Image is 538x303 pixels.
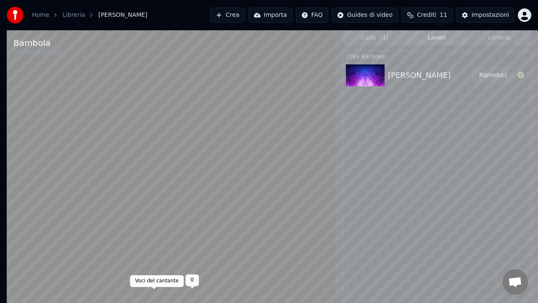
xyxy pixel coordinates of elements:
button: Libreria [468,32,530,44]
button: Importa [248,8,293,23]
div: 0 [185,274,199,286]
a: Aprire la chat [503,269,528,295]
div: [PERSON_NAME] [388,69,451,81]
button: FAQ [296,8,328,23]
span: [PERSON_NAME] [98,11,147,19]
nav: breadcrumb [32,11,148,19]
button: Riproduci [472,68,514,83]
div: Impostazioni [472,11,509,19]
button: Lavori [406,32,468,44]
button: Impostazioni [456,8,514,23]
div: [PERSON_NAME] [13,49,62,57]
a: Home [32,11,49,19]
span: ( 1 ) [380,34,388,42]
button: Guides di video [332,8,398,23]
button: Crediti11 [401,8,453,23]
div: Voci del cantante [130,275,184,287]
a: Libreria [63,11,85,19]
span: 11 [440,11,447,19]
img: youka [7,7,24,24]
button: Crea [210,8,245,23]
div: Crea Karaoke [343,51,531,61]
div: Bambola [13,37,62,49]
button: Coda [343,32,406,44]
span: Crediti [417,11,436,19]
